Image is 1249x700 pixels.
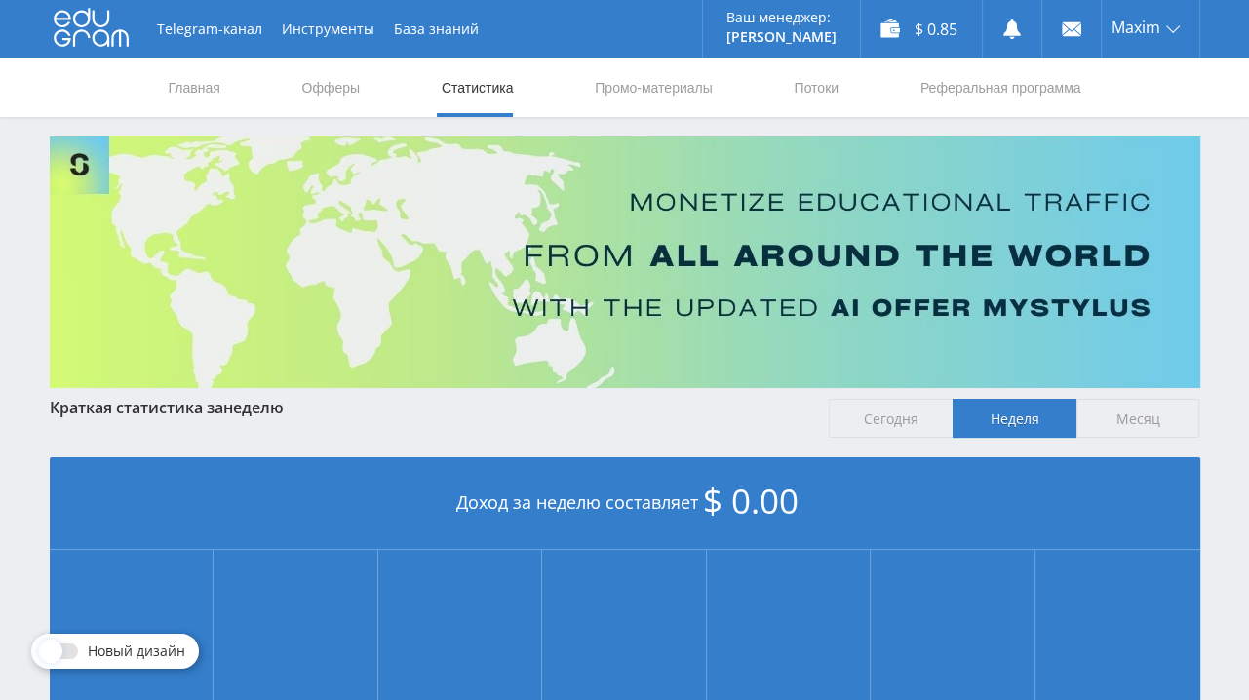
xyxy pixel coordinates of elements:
[88,643,185,659] span: Новый дизайн
[50,457,1200,550] div: Доход за неделю составляет
[440,58,516,117] a: Статистика
[726,29,837,45] p: [PERSON_NAME]
[1112,19,1160,35] span: Maxim
[953,399,1076,438] span: Неделя
[829,399,953,438] span: Сегодня
[167,58,222,117] a: Главная
[593,58,714,117] a: Промо-материалы
[703,478,799,524] span: $ 0.00
[726,10,837,25] p: Ваш менеджер:
[223,397,284,418] span: неделю
[50,136,1200,388] img: Banner
[300,58,363,117] a: Офферы
[792,58,840,117] a: Потоки
[1076,399,1200,438] span: Месяц
[918,58,1083,117] a: Реферальная программа
[50,399,810,416] div: Краткая статистика за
